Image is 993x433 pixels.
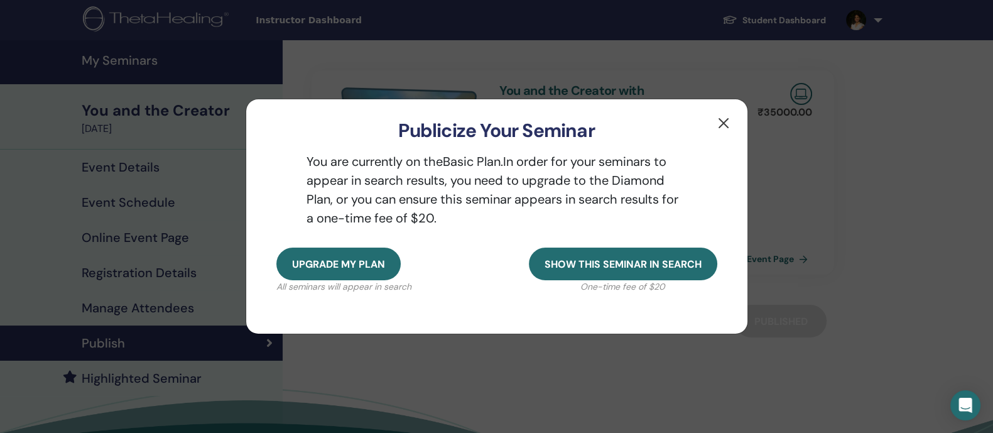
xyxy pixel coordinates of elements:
[276,248,401,280] button: Upgrade my plan
[950,390,980,420] div: Open Intercom Messenger
[276,280,411,293] p: All seminars will appear in search
[266,119,727,142] h3: Publicize Your Seminar
[529,248,717,280] button: Show this seminar in search
[276,152,717,227] p: You are currently on the Basic Plan. In order for your seminars to appear in search results, you ...
[292,258,385,271] span: Upgrade my plan
[529,280,717,293] p: One-time fee of $20
[545,258,702,271] span: Show this seminar in search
